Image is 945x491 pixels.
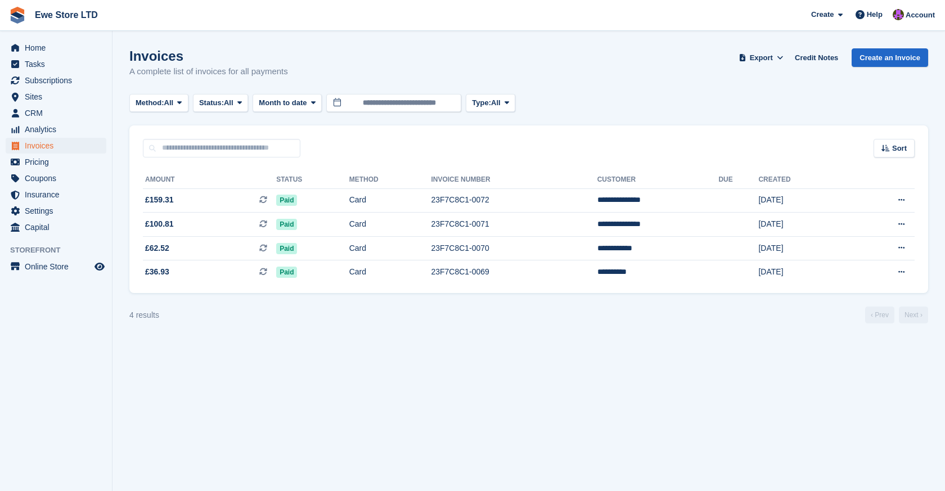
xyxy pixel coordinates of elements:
[193,94,248,112] button: Status: All
[259,97,307,109] span: Month to date
[93,260,106,273] a: Preview store
[9,7,26,24] img: stora-icon-8386f47178a22dfd0bd8f6a31ec36ba5ce8667c1dd55bd0f319d3a0aa187defe.svg
[164,97,174,109] span: All
[758,260,848,284] td: [DATE]
[224,97,233,109] span: All
[145,218,174,230] span: £100.81
[6,73,106,88] a: menu
[491,97,501,109] span: All
[790,48,843,67] a: Credit Notes
[6,56,106,72] a: menu
[145,242,169,254] span: £62.52
[6,203,106,219] a: menu
[25,105,92,121] span: CRM
[431,171,597,189] th: Invoice Number
[25,154,92,170] span: Pricing
[597,171,719,189] th: Customer
[349,171,431,189] th: Method
[6,89,106,105] a: menu
[276,171,349,189] th: Status
[6,187,106,202] a: menu
[892,143,907,154] span: Sort
[6,259,106,274] a: menu
[25,40,92,56] span: Home
[6,105,106,121] a: menu
[899,307,928,323] a: Next
[6,40,106,56] a: menu
[6,154,106,170] a: menu
[25,203,92,219] span: Settings
[431,236,597,260] td: 23F7C8C1-0070
[10,245,112,256] span: Storefront
[758,213,848,237] td: [DATE]
[25,121,92,137] span: Analytics
[25,187,92,202] span: Insurance
[6,219,106,235] a: menu
[136,97,164,109] span: Method:
[466,94,515,112] button: Type: All
[25,56,92,72] span: Tasks
[6,121,106,137] a: menu
[25,73,92,88] span: Subscriptions
[143,171,276,189] th: Amount
[25,170,92,186] span: Coupons
[145,194,174,206] span: £159.31
[129,94,188,112] button: Method: All
[349,236,431,260] td: Card
[811,9,834,20] span: Create
[758,171,848,189] th: Created
[865,307,894,323] a: Previous
[750,52,773,64] span: Export
[472,97,491,109] span: Type:
[758,236,848,260] td: [DATE]
[349,188,431,213] td: Card
[6,138,106,154] a: menu
[349,213,431,237] td: Card
[718,171,758,189] th: Due
[867,9,883,20] span: Help
[736,48,786,67] button: Export
[758,188,848,213] td: [DATE]
[253,94,322,112] button: Month to date
[863,307,930,323] nav: Page
[893,9,904,20] img: Jon G
[852,48,928,67] a: Create an Invoice
[199,97,224,109] span: Status:
[6,170,106,186] a: menu
[129,309,159,321] div: 4 results
[129,48,288,64] h1: Invoices
[276,219,297,230] span: Paid
[25,219,92,235] span: Capital
[906,10,935,21] span: Account
[129,65,288,78] p: A complete list of invoices for all payments
[349,260,431,284] td: Card
[30,6,102,24] a: Ewe Store LTD
[431,260,597,284] td: 23F7C8C1-0069
[276,195,297,206] span: Paid
[25,259,92,274] span: Online Store
[25,89,92,105] span: Sites
[276,243,297,254] span: Paid
[276,267,297,278] span: Paid
[25,138,92,154] span: Invoices
[145,266,169,278] span: £36.93
[431,188,597,213] td: 23F7C8C1-0072
[431,213,597,237] td: 23F7C8C1-0071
